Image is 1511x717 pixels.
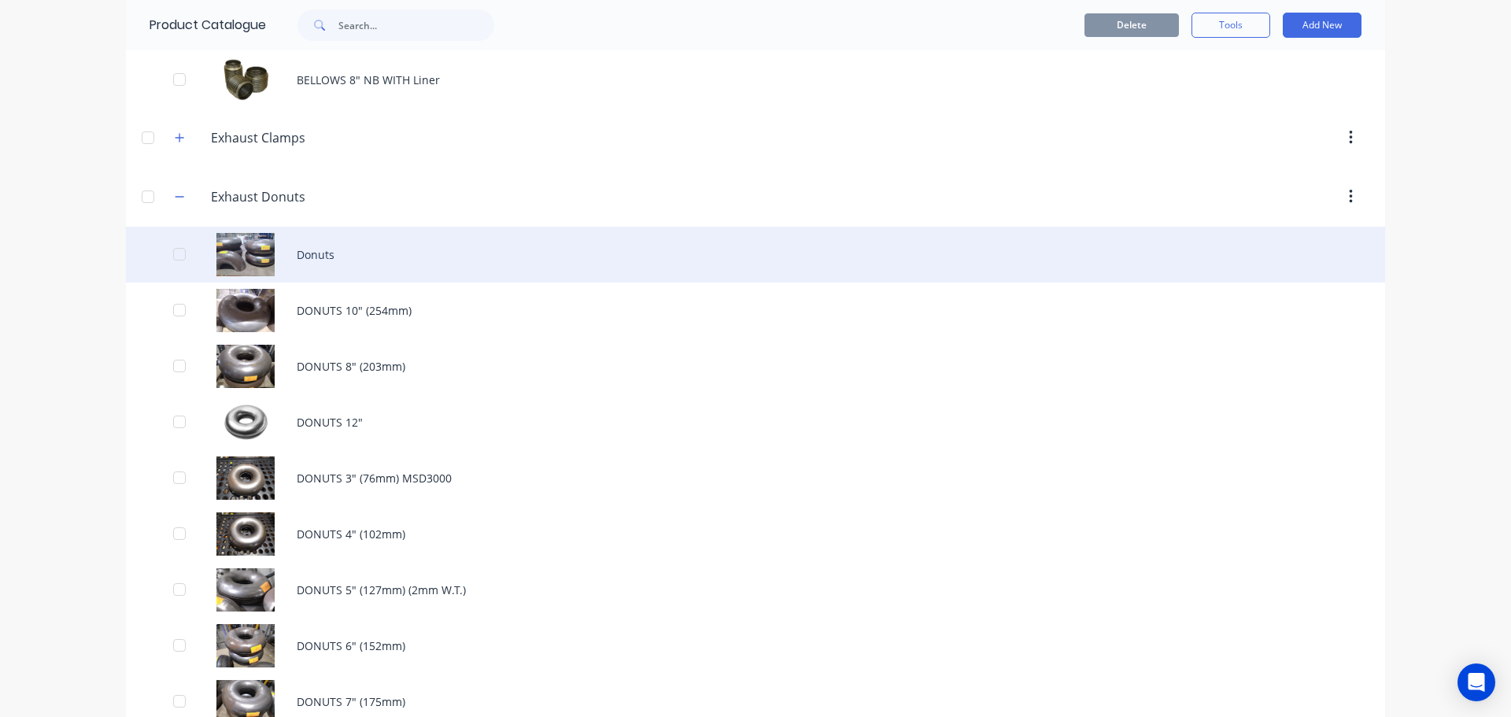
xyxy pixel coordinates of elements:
[126,394,1385,450] div: DONUTS 12"DONUTS 12"
[1457,663,1495,701] div: Open Intercom Messenger
[211,128,397,147] input: Enter category name
[126,618,1385,674] div: DONUTS 6" (152mm)DONUTS 6" (152mm)
[126,562,1385,618] div: DONUTS 5" (127mm) (2mm W.T.)DONUTS 5" (127mm) (2mm W.T.)
[126,338,1385,394] div: DONUTS 8" (203mm)DONUTS 8" (203mm)
[126,52,1385,108] div: BELLOWS 8" NB WITH LinerBELLOWS 8" NB WITH Liner
[1283,13,1361,38] button: Add New
[338,9,494,41] input: Search...
[126,450,1385,506] div: DONUTS 3" (76mm) MSD3000DONUTS 3" (76mm) MSD3000
[211,187,397,206] input: Enter category name
[126,283,1385,338] div: DONUTS 10" (254mm)DONUTS 10" (254mm)
[126,506,1385,562] div: DONUTS 4" (102mm)DONUTS 4" (102mm)
[1084,13,1179,37] button: Delete
[126,227,1385,283] div: DonutsDonuts
[1191,13,1270,38] button: Tools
